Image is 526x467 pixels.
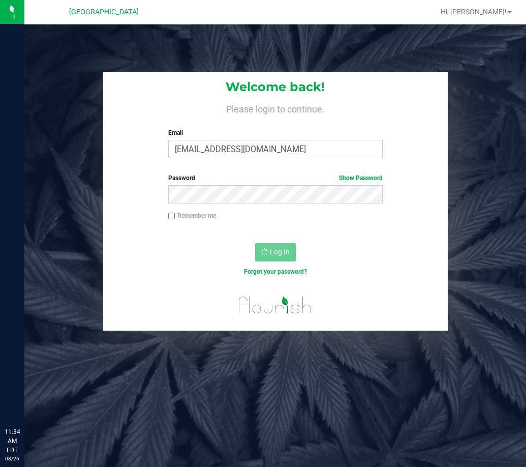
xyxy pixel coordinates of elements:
label: Email [168,128,383,137]
a: Forgot your password? [244,268,307,275]
span: Log In [270,248,290,256]
span: [GEOGRAPHIC_DATA] [69,8,139,16]
h1: Welcome back! [103,80,448,94]
span: Password [168,174,195,182]
span: Hi, [PERSON_NAME]! [441,8,507,16]
img: flourish_logo.svg [232,287,319,324]
a: Show Password [339,174,383,182]
p: 11:34 AM EDT [5,427,20,455]
p: 08/26 [5,455,20,462]
h4: Please login to continue. [103,102,448,114]
button: Log In [255,243,296,261]
input: Remember me [168,213,175,220]
label: Remember me [168,211,216,220]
